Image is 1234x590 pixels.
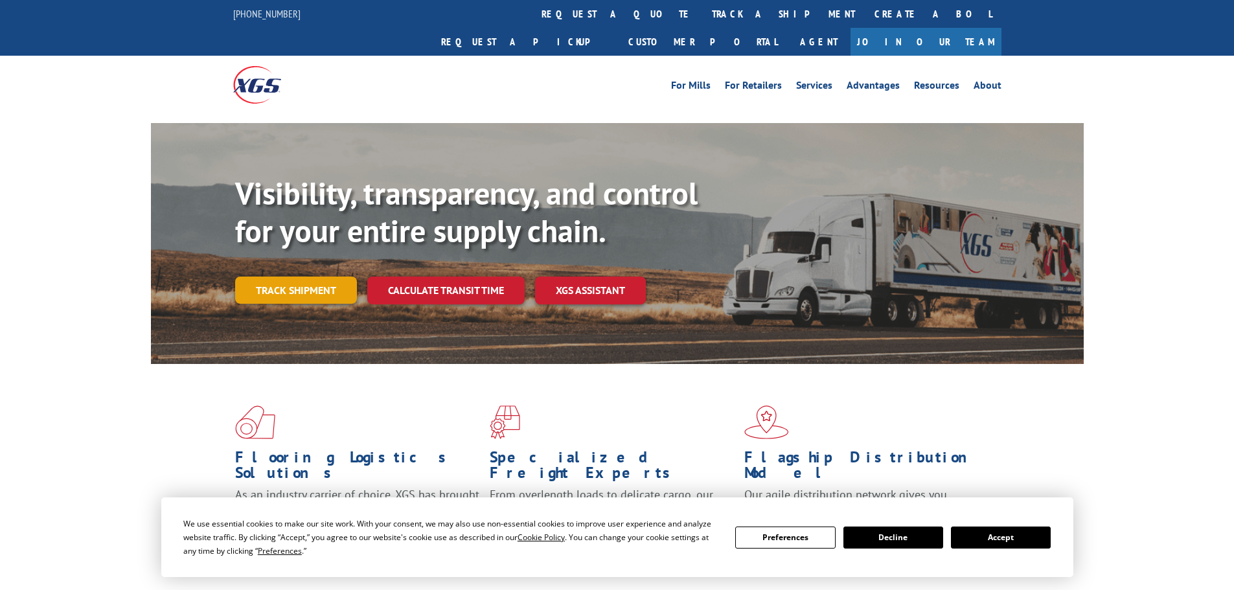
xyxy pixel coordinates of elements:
[787,28,851,56] a: Agent
[235,487,479,533] span: As an industry carrier of choice, XGS has brought innovation and dedication to flooring logistics...
[235,173,698,251] b: Visibility, transparency, and control for your entire supply chain.
[235,449,480,487] h1: Flooring Logistics Solutions
[914,80,959,95] a: Resources
[431,28,619,56] a: Request a pickup
[851,28,1001,56] a: Join Our Team
[183,517,720,558] div: We use essential cookies to make our site work. With your consent, we may also use non-essential ...
[235,277,357,304] a: Track shipment
[744,487,983,517] span: Our agile distribution network gives you nationwide inventory management on demand.
[744,449,989,487] h1: Flagship Distribution Model
[725,80,782,95] a: For Retailers
[671,80,711,95] a: For Mills
[974,80,1001,95] a: About
[490,449,735,487] h1: Specialized Freight Experts
[233,7,301,20] a: [PHONE_NUMBER]
[161,497,1073,577] div: Cookie Consent Prompt
[619,28,787,56] a: Customer Portal
[367,277,525,304] a: Calculate transit time
[535,277,646,304] a: XGS ASSISTANT
[518,532,565,543] span: Cookie Policy
[490,405,520,439] img: xgs-icon-focused-on-flooring-red
[843,527,943,549] button: Decline
[490,487,735,545] p: From overlength loads to delicate cargo, our experienced staff knows the best way to move your fr...
[735,527,835,549] button: Preferences
[235,405,275,439] img: xgs-icon-total-supply-chain-intelligence-red
[796,80,832,95] a: Services
[744,405,789,439] img: xgs-icon-flagship-distribution-model-red
[951,527,1051,549] button: Accept
[258,545,302,556] span: Preferences
[847,80,900,95] a: Advantages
